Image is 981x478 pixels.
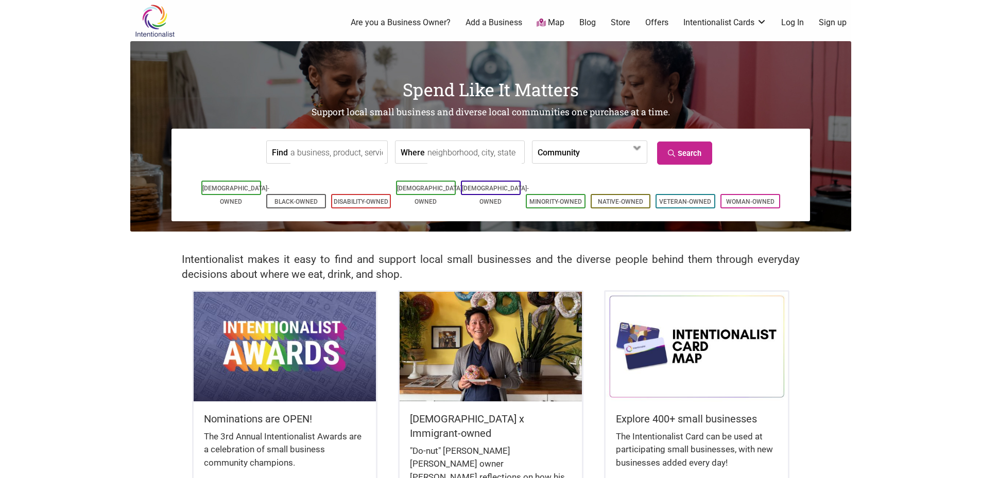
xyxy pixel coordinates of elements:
[401,141,425,163] label: Where
[537,17,564,29] a: Map
[466,17,522,28] a: Add a Business
[130,4,179,38] img: Intentionalist
[598,198,643,205] a: Native-Owned
[334,198,388,205] a: Disability-Owned
[182,252,800,282] h2: Intentionalist makes it easy to find and support local small businesses and the diverse people be...
[130,77,851,102] h1: Spend Like It Matters
[462,185,529,205] a: [DEMOGRAPHIC_DATA]-Owned
[290,141,385,164] input: a business, product, service
[427,141,522,164] input: neighborhood, city, state
[204,412,366,426] h5: Nominations are OPEN!
[659,198,711,205] a: Veteran-Owned
[272,141,288,163] label: Find
[130,106,851,119] h2: Support local small business and diverse local communities one purchase at a time.
[202,185,269,205] a: [DEMOGRAPHIC_DATA]-Owned
[616,412,778,426] h5: Explore 400+ small businesses
[410,412,572,440] h5: [DEMOGRAPHIC_DATA] x Immigrant-owned
[657,141,712,165] a: Search
[611,17,630,28] a: Store
[194,292,376,401] img: Intentionalist Awards
[397,185,464,205] a: [DEMOGRAPHIC_DATA]-Owned
[274,198,318,205] a: Black-Owned
[683,17,767,28] a: Intentionalist Cards
[579,17,596,28] a: Blog
[351,17,451,28] a: Are you a Business Owner?
[726,198,775,205] a: Woman-Owned
[538,141,580,163] label: Community
[529,198,582,205] a: Minority-Owned
[819,17,847,28] a: Sign up
[781,17,804,28] a: Log In
[645,17,668,28] a: Offers
[400,292,582,401] img: King Donuts - Hong Chhuor
[606,292,788,401] img: Intentionalist Card Map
